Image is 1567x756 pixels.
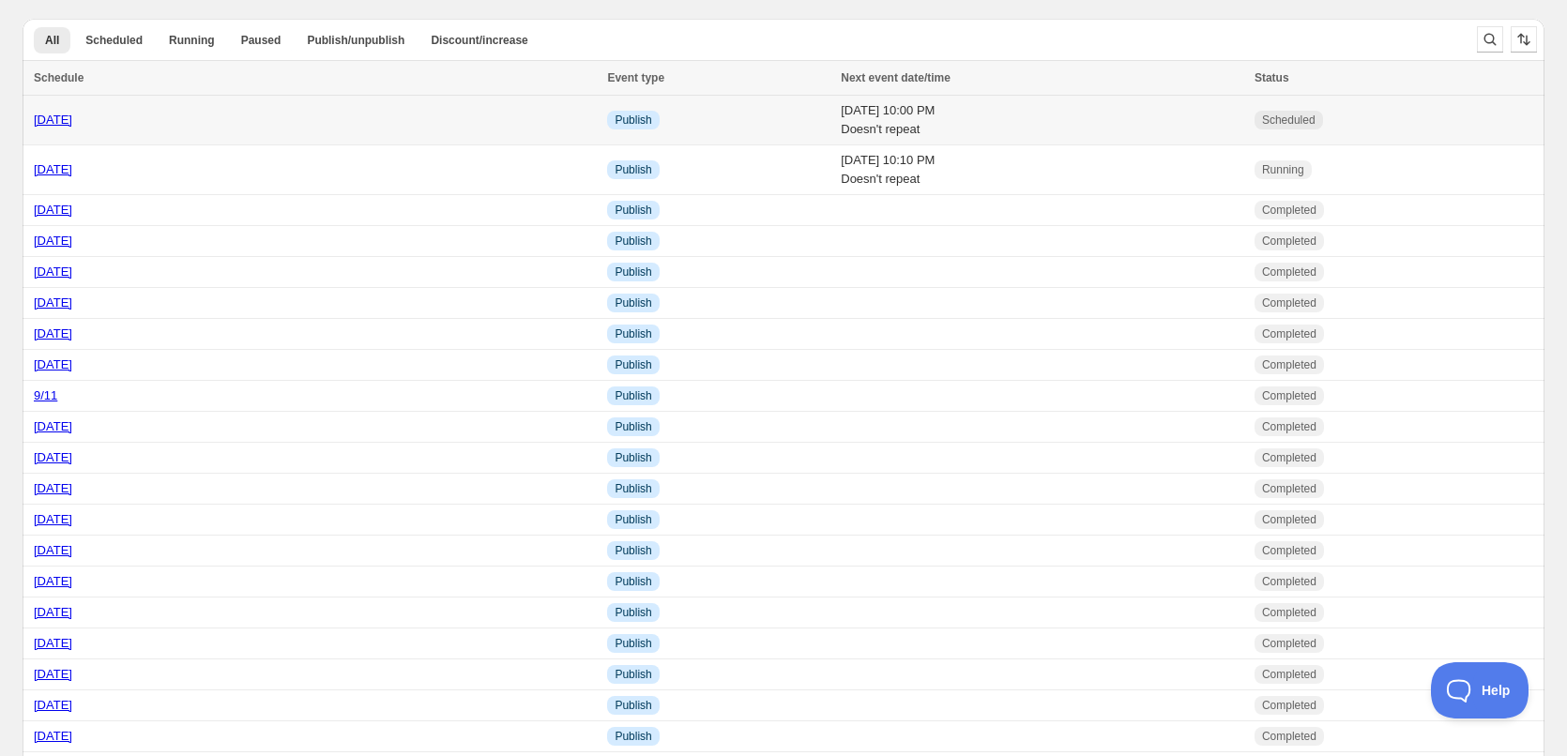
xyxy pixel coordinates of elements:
a: [DATE] [34,636,72,650]
span: Scheduled [85,33,143,48]
a: [DATE] [34,357,72,371]
iframe: Toggle Customer Support [1431,662,1529,718]
span: Publish [615,605,651,620]
span: Scheduled [1262,113,1316,128]
span: Completed [1262,419,1316,434]
a: [DATE] [34,419,72,433]
span: Completed [1262,203,1316,218]
span: Completed [1262,729,1316,744]
a: [DATE] [34,605,72,619]
a: [DATE] [34,162,72,176]
span: Running [169,33,215,48]
a: [DATE] [34,574,72,588]
td: [DATE] 10:10 PM Doesn't repeat [835,145,1249,195]
span: Running [1262,162,1304,177]
span: Paused [241,33,281,48]
a: [DATE] [34,543,72,557]
span: Completed [1262,357,1316,372]
span: Publish [615,636,651,651]
a: [DATE] [34,450,72,464]
span: Completed [1262,481,1316,496]
a: [DATE] [34,729,72,743]
a: [DATE] [34,667,72,681]
span: Publish [615,162,651,177]
span: Completed [1262,512,1316,527]
button: Sort the results [1511,26,1537,53]
span: Next event date/time [841,71,951,84]
span: Discount/increase [431,33,527,48]
span: All [45,33,59,48]
a: [DATE] [34,698,72,712]
a: [DATE] [34,113,72,127]
span: Completed [1262,543,1316,558]
span: Publish [615,326,651,341]
span: Status [1255,71,1289,84]
span: Publish [615,295,651,310]
span: Publish/unpublish [307,33,404,48]
a: [DATE] [34,234,72,248]
span: Completed [1262,326,1316,341]
span: Completed [1262,265,1316,280]
span: Completed [1262,636,1316,651]
button: Search and filter results [1477,26,1503,53]
span: Publish [615,481,651,496]
a: [DATE] [34,481,72,495]
span: Publish [615,234,651,249]
span: Publish [615,450,651,465]
span: Completed [1262,698,1316,713]
span: Completed [1262,450,1316,465]
a: [DATE] [34,295,72,310]
span: Publish [615,667,651,682]
span: Schedule [34,71,84,84]
a: [DATE] [34,326,72,340]
span: Completed [1262,388,1316,403]
span: Publish [615,113,651,128]
span: Publish [615,698,651,713]
span: Completed [1262,295,1316,310]
span: Completed [1262,667,1316,682]
span: Publish [615,419,651,434]
span: Event type [607,71,664,84]
span: Completed [1262,605,1316,620]
span: Publish [615,512,651,527]
span: Publish [615,203,651,218]
td: [DATE] 10:00 PM Doesn't repeat [835,96,1249,145]
span: Completed [1262,234,1316,249]
span: Publish [615,574,651,589]
a: [DATE] [34,265,72,279]
span: Publish [615,388,651,403]
a: [DATE] [34,512,72,526]
span: Publish [615,265,651,280]
a: 9/11 [34,388,57,402]
a: [DATE] [34,203,72,217]
span: Completed [1262,574,1316,589]
span: Publish [615,357,651,372]
span: Publish [615,543,651,558]
span: Publish [615,729,651,744]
